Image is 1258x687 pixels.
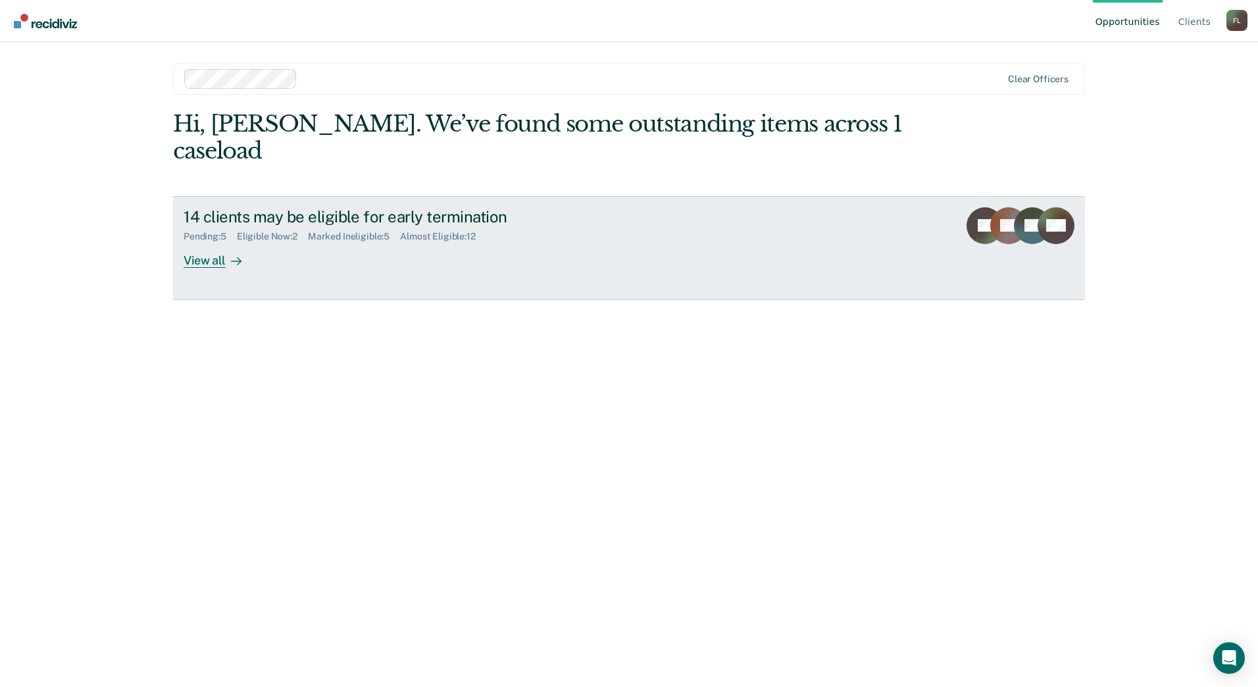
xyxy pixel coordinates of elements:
div: Almost Eligible : 12 [400,231,486,242]
img: Recidiviz [14,14,77,28]
div: Clear officers [1008,74,1069,85]
div: 14 clients may be eligible for early termination [184,207,645,226]
div: Marked Ineligible : 5 [308,231,400,242]
button: Profile dropdown button [1226,10,1247,31]
div: Open Intercom Messenger [1213,642,1245,674]
div: Pending : 5 [184,231,237,242]
div: Eligible Now : 2 [237,231,308,242]
div: Hi, [PERSON_NAME]. We’ve found some outstanding items across 1 caseload [173,111,903,165]
div: View all [184,242,257,268]
div: F L [1226,10,1247,31]
a: 14 clients may be eligible for early terminationPending:5Eligible Now:2Marked Ineligible:5Almost ... [173,196,1085,300]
